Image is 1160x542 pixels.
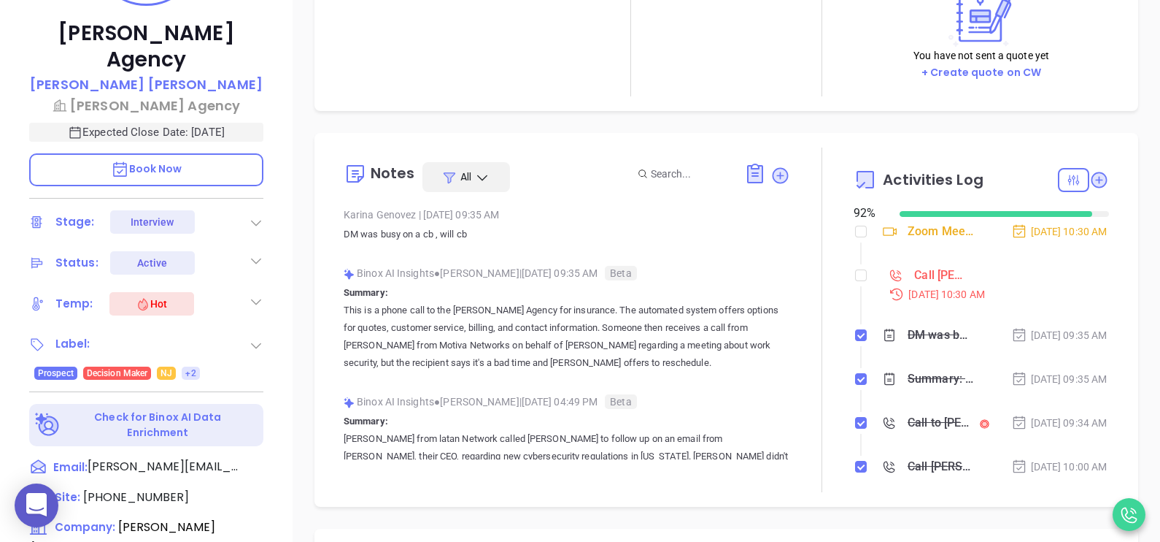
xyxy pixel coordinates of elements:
[344,287,388,298] b: Summary:
[55,211,95,233] div: Stage:
[55,293,93,315] div: Temp:
[87,365,147,381] span: Decision Maker
[1011,371,1107,387] div: [DATE] 09:35 AM
[88,458,241,476] span: [PERSON_NAME][EMAIL_ADDRESS][DOMAIN_NAME]
[883,172,983,187] span: Activities Log
[38,365,74,381] span: Prospect
[344,226,790,243] p: DM was busy on a cb , will cb
[131,210,174,234] div: Interview
[83,489,189,505] span: [PHONE_NUMBER]
[344,416,388,427] b: Summary:
[344,397,355,408] img: svg%3e
[63,410,253,440] p: Check for Binox AI Data Enrichment
[344,204,790,226] div: Karina Genovez [DATE] 09:35 AM
[53,458,88,477] span: Email:
[136,295,167,313] div: Hot
[29,96,263,115] a: [PERSON_NAME] Agency
[1011,459,1107,475] div: [DATE] 10:00 AM
[29,20,263,73] p: [PERSON_NAME] Agency
[29,123,263,142] p: Expected Close Date: [DATE]
[55,519,115,535] span: Company:
[921,65,1041,80] a: + Create quote on CW
[137,251,167,275] div: Active
[1011,327,1107,343] div: [DATE] 09:35 AM
[1011,224,1107,240] div: [DATE] 10:30 AM
[419,209,421,221] span: |
[344,269,355,280] img: svg%3e
[434,267,441,279] span: ●
[30,75,263,94] p: [PERSON_NAME] [PERSON_NAME]
[161,365,172,381] span: NJ
[908,368,973,390] div: Summary: This is a phone call to the [PERSON_NAME] Agency for insurance. The automated system off...
[35,413,61,438] img: Ai-Enrich-DaqCidB-.svg
[605,266,636,280] span: Beta
[913,47,1049,64] p: You have not sent a quote yet
[914,264,962,286] div: Call [PERSON_NAME] to follow up
[917,64,1045,81] button: + Create quote on CW
[55,252,98,274] div: Status:
[344,262,790,284] div: Binox AI Insights [PERSON_NAME] | [DATE] 09:35 AM
[651,166,728,182] input: Search...
[880,286,1109,302] div: [DATE] 10:30 AM
[185,365,196,381] span: +2
[111,161,182,176] span: Book Now
[344,302,790,372] p: This is a phone call to the [PERSON_NAME] Agency for insurance. The automated system offers optio...
[460,169,471,184] span: All
[434,396,441,408] span: ●
[30,75,263,96] a: [PERSON_NAME] [PERSON_NAME]
[605,394,636,409] span: Beta
[344,391,790,413] div: Binox AI Insights [PERSON_NAME] | [DATE] 04:49 PM
[908,412,973,434] div: Call to [PERSON_NAME]
[908,324,973,346] div: DM was busy on a cb , will cb
[55,489,80,505] span: Site :
[55,333,90,355] div: Label:
[854,205,881,222] div: 92 %
[1011,415,1107,431] div: [DATE] 09:34 AM
[371,166,415,180] div: Notes
[908,221,973,243] div: Zoom Meeting with [PERSON_NAME]
[908,456,973,478] div: Call [PERSON_NAME] to follow up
